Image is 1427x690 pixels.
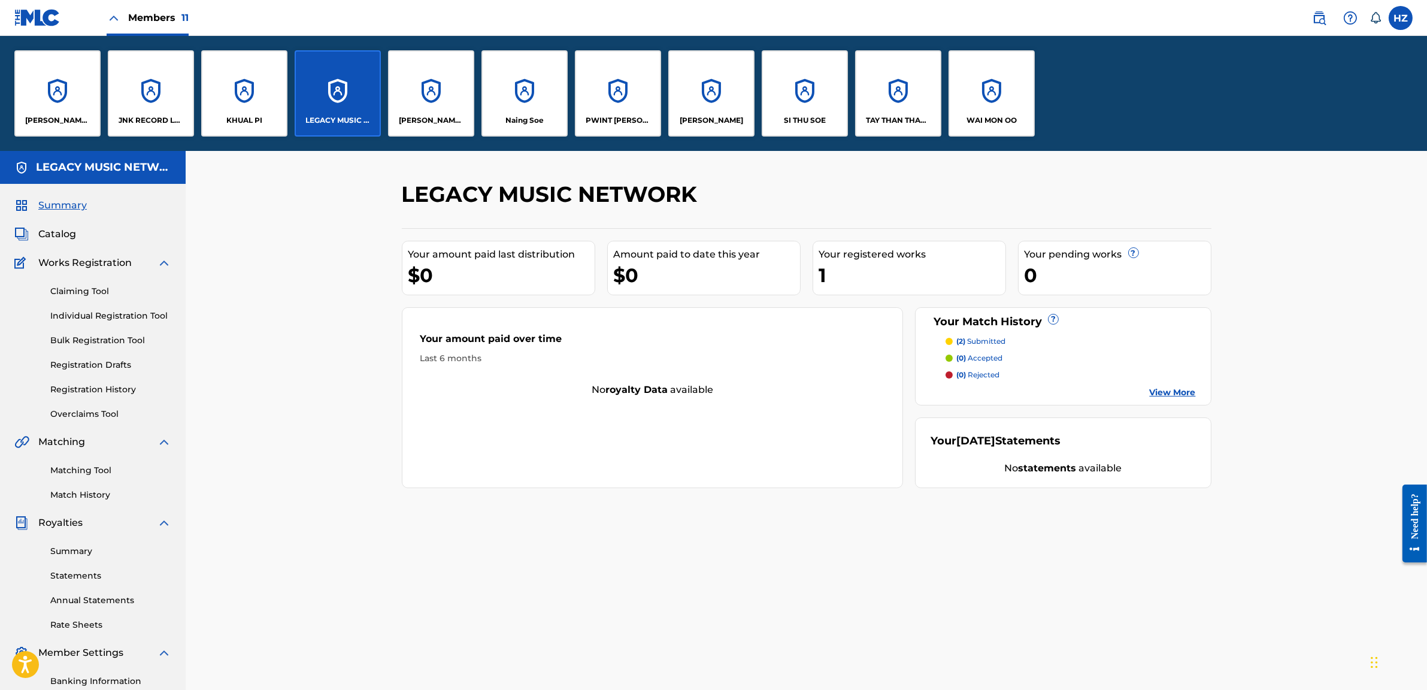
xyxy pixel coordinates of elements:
div: Drag [1371,644,1378,680]
span: [DATE] [956,434,995,447]
p: LEGACY MUSIC NETWORK [305,115,371,126]
a: AccountsWAI MON OO [949,50,1035,137]
a: CatalogCatalog [14,227,76,241]
img: expand [157,516,171,530]
div: No available [931,461,1196,476]
a: SummarySummary [14,198,87,213]
div: Your pending works [1025,247,1211,262]
p: WAI MON OO [967,115,1017,126]
img: Summary [14,198,29,213]
div: Your Statements [931,433,1061,449]
img: expand [157,256,171,270]
strong: statements [1018,462,1076,474]
iframe: Resource Center [1393,477,1427,570]
a: AccountsTAY THAN THAR MUSIC [855,50,941,137]
span: ? [1049,314,1058,324]
a: Annual Statements [50,594,171,607]
div: $0 [408,262,595,289]
span: Royalties [38,516,83,530]
div: Your registered works [819,247,1005,262]
div: 1 [819,262,1005,289]
img: Catalog [14,227,29,241]
a: (0) rejected [946,370,1196,380]
a: Match History [50,489,171,501]
span: Catalog [38,227,76,241]
a: AccountsSI THU SOE [762,50,848,137]
a: Bulk Registration Tool [50,334,171,347]
div: Your amount paid last distribution [408,247,595,262]
div: Help [1338,6,1362,30]
a: Accounts[PERSON_NAME] [668,50,755,137]
a: Registration Drafts [50,359,171,371]
img: Close [107,11,121,25]
div: Your amount paid over time [420,332,885,352]
a: Accounts[PERSON_NAME] Thin [14,50,101,137]
a: Rate Sheets [50,619,171,631]
span: ? [1129,248,1138,258]
img: expand [157,435,171,449]
a: AccountsPWINT [PERSON_NAME] [575,50,661,137]
strong: royalty data [605,384,668,395]
h2: LEGACY MUSIC NETWORK [402,181,704,208]
div: Notifications [1370,12,1381,24]
a: Overclaims Tool [50,408,171,420]
p: PWINT PHYU AUNG [586,115,651,126]
p: accepted [956,353,1002,364]
div: $0 [614,262,800,289]
p: JNK RECORD LABEL [119,115,184,126]
img: Accounts [14,161,29,175]
img: MLC Logo [14,9,60,26]
span: 11 [181,12,189,23]
div: Amount paid to date this year [614,247,800,262]
p: KHUAL PI [226,115,262,126]
p: Naing Soe [505,115,544,126]
a: Statements [50,570,171,582]
p: TAY THAN THAR MUSIC [866,115,931,126]
a: AccountsLEGACY MUSIC NETWORK [295,50,381,137]
p: Htoo Eain Thin [25,115,90,126]
a: Banking Information [50,675,171,688]
img: Matching [14,435,29,449]
img: help [1343,11,1358,25]
a: Matching Tool [50,464,171,477]
span: Member Settings [38,646,123,660]
a: Individual Registration Tool [50,310,171,322]
iframe: Chat Widget [1367,632,1427,690]
p: submitted [956,336,1005,347]
p: rejected [956,370,999,380]
a: (2) submitted [946,336,1196,347]
div: 0 [1025,262,1211,289]
a: Public Search [1307,6,1331,30]
img: Member Settings [14,646,29,660]
a: Accounts[PERSON_NAME] [PERSON_NAME] [388,50,474,137]
a: AccountsKHUAL PI [201,50,287,137]
span: Works Registration [38,256,132,270]
span: Summary [38,198,87,213]
a: (0) accepted [946,353,1196,364]
p: Maung Maung Zaw Latt [399,115,464,126]
h5: LEGACY MUSIC NETWORK [36,161,171,174]
img: Royalties [14,516,29,530]
a: Summary [50,545,171,558]
p: SI THU SOE [784,115,826,126]
p: RAYMOND [680,115,743,126]
a: AccountsNaing Soe [481,50,568,137]
span: Matching [38,435,85,449]
img: expand [157,646,171,660]
span: (0) [956,370,966,379]
a: Claiming Tool [50,285,171,298]
span: Members [128,11,189,25]
img: Works Registration [14,256,30,270]
img: search [1312,11,1326,25]
span: (0) [956,353,966,362]
div: Last 6 months [420,352,885,365]
a: Registration History [50,383,171,396]
span: (2) [956,337,965,346]
div: No available [402,383,903,397]
div: Your Match History [931,314,1196,330]
a: AccountsJNK RECORD LABEL [108,50,194,137]
div: User Menu [1389,6,1413,30]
